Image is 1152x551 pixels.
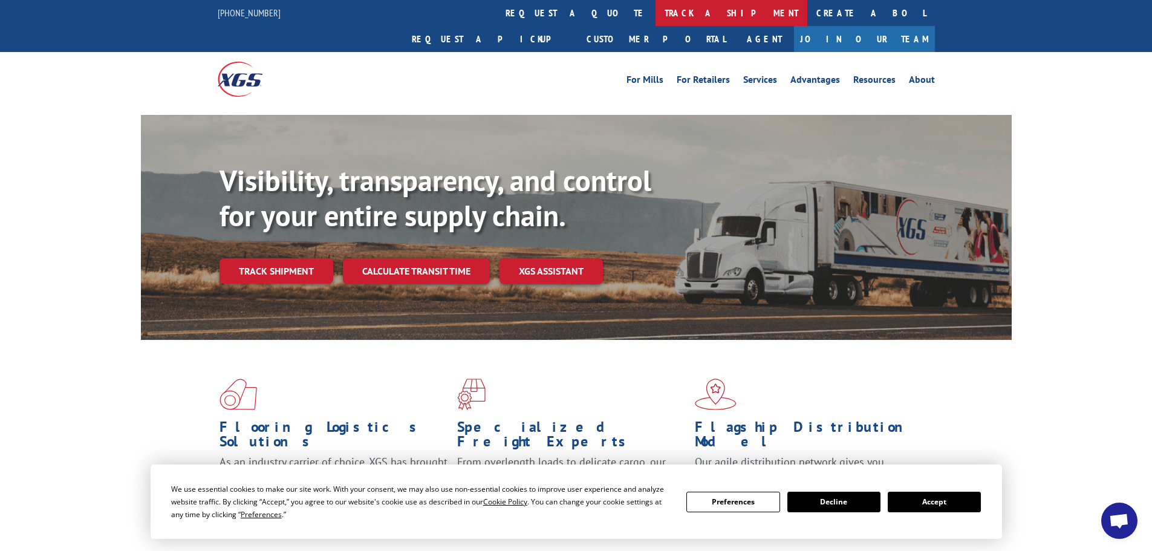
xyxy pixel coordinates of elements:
[483,497,527,507] span: Cookie Policy
[735,26,794,52] a: Agent
[695,379,737,410] img: xgs-icon-flagship-distribution-model-red
[220,161,651,234] b: Visibility, transparency, and control for your entire supply chain.
[343,258,490,284] a: Calculate transit time
[220,379,257,410] img: xgs-icon-total-supply-chain-intelligence-red
[151,465,1002,539] div: Cookie Consent Prompt
[218,7,281,19] a: [PHONE_NUMBER]
[787,492,880,512] button: Decline
[578,26,735,52] a: Customer Portal
[790,75,840,88] a: Advantages
[695,420,923,455] h1: Flagship Distribution Model
[743,75,777,88] a: Services
[241,509,282,520] span: Preferences
[626,75,663,88] a: For Mills
[403,26,578,52] a: Request a pickup
[220,455,447,498] span: As an industry carrier of choice, XGS has brought innovation and dedication to flooring logistics...
[794,26,935,52] a: Join Our Team
[220,258,333,284] a: Track shipment
[677,75,730,88] a: For Retailers
[686,492,779,512] button: Preferences
[888,492,981,512] button: Accept
[909,75,935,88] a: About
[220,420,448,455] h1: Flooring Logistics Solutions
[853,75,896,88] a: Resources
[171,483,672,521] div: We use essential cookies to make our site work. With your consent, we may also use non-essential ...
[457,379,486,410] img: xgs-icon-focused-on-flooring-red
[500,258,603,284] a: XGS ASSISTANT
[457,420,686,455] h1: Specialized Freight Experts
[695,455,917,483] span: Our agile distribution network gives you nationwide inventory management on demand.
[457,455,686,509] p: From overlength loads to delicate cargo, our experienced staff knows the best way to move your fr...
[1101,503,1137,539] div: Open chat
